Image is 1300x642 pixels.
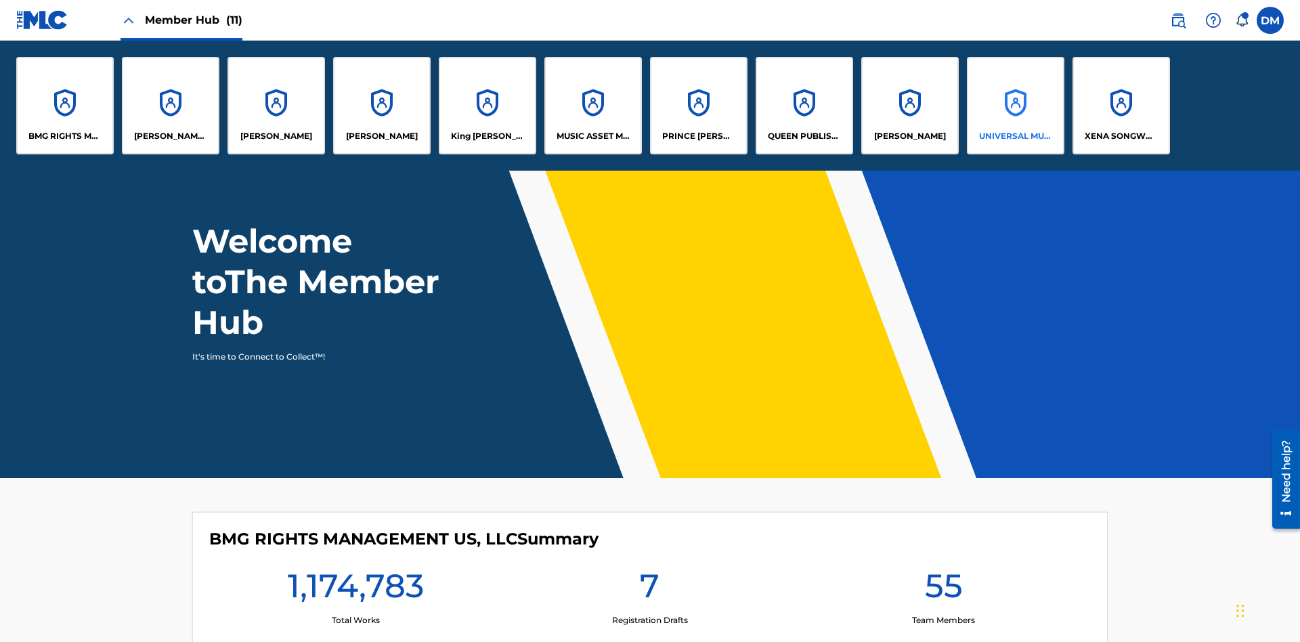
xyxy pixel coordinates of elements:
p: Team Members [912,614,975,626]
p: MUSIC ASSET MANAGEMENT (MAM) [557,130,630,142]
img: Close [121,12,137,28]
div: Help [1200,7,1227,34]
a: Accounts[PERSON_NAME] [227,57,325,154]
p: Registration Drafts [612,614,688,626]
p: CLEO SONGWRITER [134,130,208,142]
h1: Welcome to The Member Hub [192,221,446,343]
h4: BMG RIGHTS MANAGEMENT US, LLC [209,529,599,549]
img: search [1170,12,1186,28]
a: AccountsUNIVERSAL MUSIC PUB GROUP [967,57,1064,154]
div: User Menu [1257,7,1284,34]
p: ELVIS COSTELLO [240,130,312,142]
img: help [1205,12,1221,28]
h1: 1,174,783 [288,565,424,614]
a: AccountsPRINCE [PERSON_NAME] [650,57,747,154]
a: AccountsXENA SONGWRITER [1072,57,1170,154]
a: Accounts[PERSON_NAME] [861,57,959,154]
div: Drag [1236,591,1244,631]
a: AccountsMUSIC ASSET MANAGEMENT (MAM) [544,57,642,154]
span: (11) [226,14,242,26]
span: Member Hub [145,12,242,28]
h1: 55 [925,565,963,614]
p: EYAMA MCSINGER [346,130,418,142]
p: It's time to Connect to Collect™! [192,351,427,363]
p: RONALD MCTESTERSON [874,130,946,142]
div: Notifications [1235,14,1249,27]
a: AccountsKing [PERSON_NAME] [439,57,536,154]
p: PRINCE MCTESTERSON [662,130,736,142]
iframe: Resource Center [1262,425,1300,536]
p: QUEEN PUBLISHA [768,130,842,142]
img: MLC Logo [16,10,68,30]
a: Accounts[PERSON_NAME] [333,57,431,154]
p: XENA SONGWRITER [1085,130,1158,142]
p: UNIVERSAL MUSIC PUB GROUP [979,130,1053,142]
iframe: Chat Widget [1232,577,1300,642]
a: AccountsBMG RIGHTS MANAGEMENT US, LLC [16,57,114,154]
p: Total Works [332,614,380,626]
a: AccountsQUEEN PUBLISHA [756,57,853,154]
h1: 7 [640,565,659,614]
p: King McTesterson [451,130,525,142]
a: Public Search [1165,7,1192,34]
p: BMG RIGHTS MANAGEMENT US, LLC [28,130,102,142]
a: Accounts[PERSON_NAME] SONGWRITER [122,57,219,154]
